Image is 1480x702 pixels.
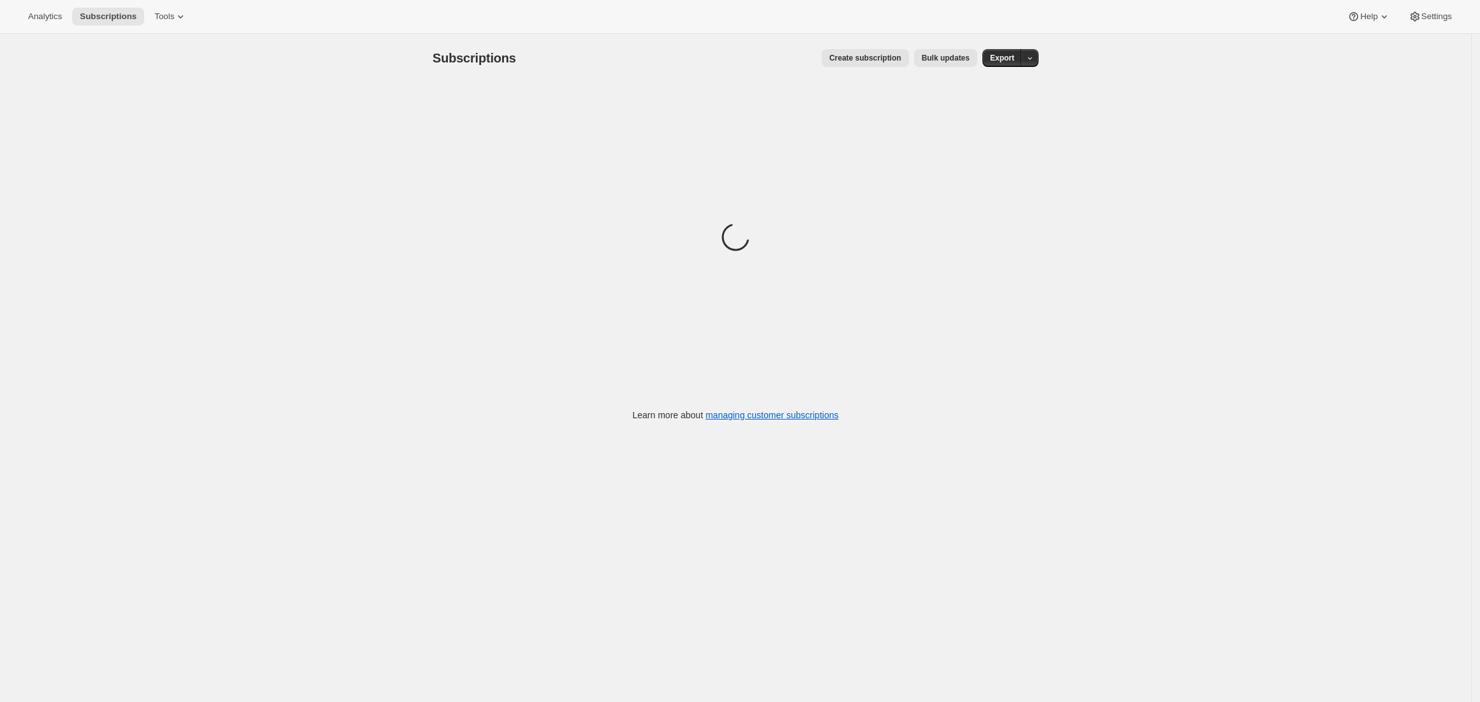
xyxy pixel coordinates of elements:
button: Tools [147,8,195,26]
button: Settings [1401,8,1460,26]
span: Bulk updates [922,53,970,63]
span: Help [1360,11,1377,22]
span: Create subscription [829,53,901,63]
a: managing customer subscriptions [706,410,839,420]
button: Export [982,49,1022,67]
span: Tools [154,11,174,22]
button: Analytics [20,8,70,26]
span: Subscriptions [80,11,137,22]
span: Subscriptions [433,51,516,65]
span: Settings [1421,11,1452,22]
button: Subscriptions [72,8,144,26]
span: Analytics [28,11,62,22]
p: Learn more about [633,409,839,421]
span: Export [990,53,1014,63]
button: Help [1340,8,1398,26]
button: Create subscription [822,49,909,67]
button: Bulk updates [914,49,977,67]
